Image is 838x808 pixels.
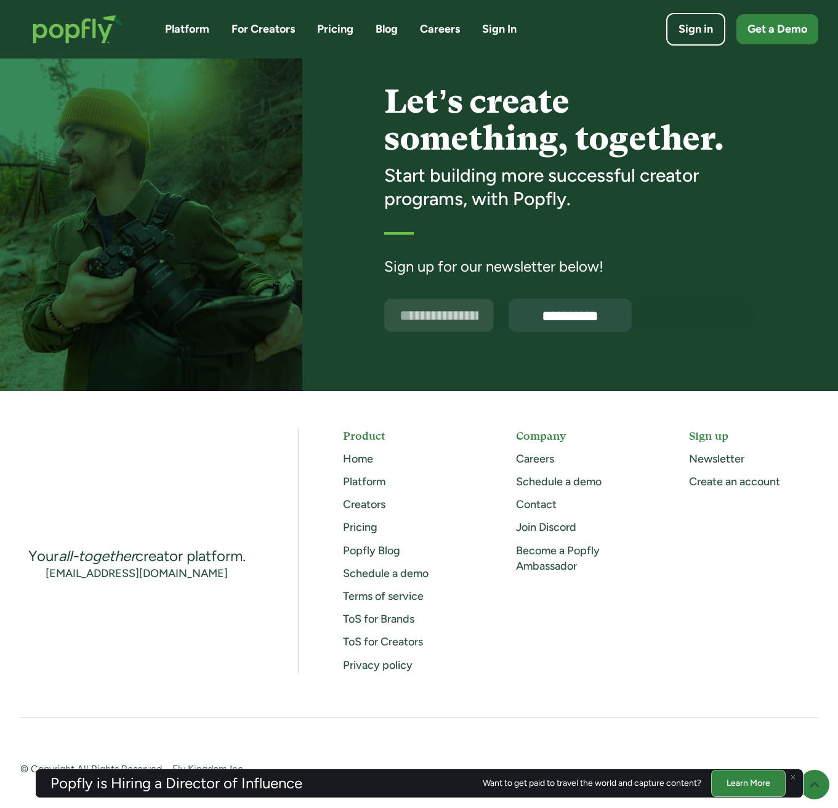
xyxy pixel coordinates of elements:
[46,566,228,581] a: [EMAIL_ADDRESS][DOMAIN_NAME]
[516,520,576,534] a: Join Discord
[28,546,246,566] div: Your creator platform.
[343,589,424,603] a: Terms of service
[165,22,209,37] a: Platform
[343,520,377,534] a: Pricing
[679,22,713,37] div: Sign in
[343,475,385,488] a: Platform
[666,13,725,46] a: Sign in
[58,547,135,565] em: all-together
[736,14,818,44] a: Get a Demo
[343,658,413,672] a: Privacy policy
[232,22,295,37] a: For Creators
[20,762,397,778] div: © Copyright All Rights Reserved – Fly Kingdom Inc.
[343,428,472,443] h5: Product
[50,776,302,791] h3: Popfly is Hiring a Director of Influence
[384,299,756,332] form: Email Form
[343,635,423,648] a: ToS for Creators
[420,22,460,37] a: Careers
[689,428,818,443] h5: Sign up
[711,770,786,796] a: Learn More
[343,612,414,626] a: ToS for Brands
[343,452,373,466] a: Home
[483,778,701,788] div: Want to get paid to travel the world and capture content?
[689,452,744,466] a: Newsletter
[343,544,400,557] a: Popfly Blog
[384,257,756,277] div: Sign up for our newsletter below!
[747,22,807,37] div: Get a Demo
[516,428,645,443] h5: Company
[20,2,135,56] a: home
[384,83,756,156] h4: Let’s create something, together.
[689,475,780,488] a: Create an account
[376,22,398,37] a: Blog
[516,475,602,488] a: Schedule a demo
[343,567,429,580] a: Schedule a demo
[516,452,554,466] a: Careers
[343,498,385,511] a: Creators
[317,22,353,37] a: Pricing
[516,544,600,573] a: Become a Popfly Ambassador
[384,164,756,210] h3: Start building more successful creator programs, with Popfly.
[482,22,517,37] a: Sign In
[516,498,557,511] a: Contact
